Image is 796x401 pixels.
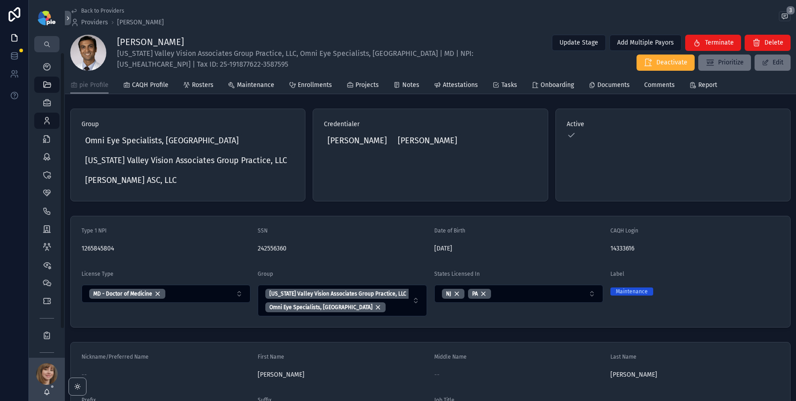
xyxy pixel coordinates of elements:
[258,228,268,234] span: SSN
[685,35,741,51] button: Terminate
[258,285,427,316] button: Select Button
[446,290,451,297] span: NJ
[355,81,379,90] span: Projects
[93,290,152,297] span: MD - Doctor of Medicine
[434,354,467,360] span: Middle Name
[779,11,791,23] button: 3
[559,38,598,47] span: Update Stage
[82,172,180,188] a: [PERSON_NAME] ASC, LLC
[434,370,440,379] span: --
[610,228,638,234] span: CAQH Login
[764,38,783,47] span: Delete
[82,228,107,234] span: Type 1 NPI
[588,77,630,95] a: Documents
[610,370,779,379] span: [PERSON_NAME]
[597,81,630,90] span: Documents
[228,77,274,95] a: Maintenance
[755,55,791,71] button: Edit
[689,77,717,95] a: Report
[82,271,114,277] span: License Type
[644,81,675,90] span: Comments
[324,120,537,129] span: Credentialer
[472,290,478,297] span: PA
[718,58,744,67] span: Prioritize
[786,6,795,15] span: 3
[89,289,165,299] button: Unselect 17
[610,271,624,277] span: Label
[38,11,55,25] img: App logo
[192,81,214,90] span: Rosters
[70,77,109,94] a: pie Profile
[610,35,682,51] button: Add Multiple Payors
[258,271,273,277] span: Group
[442,289,464,299] button: Unselect 6
[82,285,250,303] button: Select Button
[541,81,574,90] span: Onboarding
[443,81,478,90] span: Attestations
[82,132,242,149] a: Omni Eye Specialists, [GEOGRAPHIC_DATA]
[117,18,164,27] a: [PERSON_NAME]
[698,81,717,90] span: Report
[183,77,214,95] a: Rosters
[552,35,606,51] button: Update Stage
[698,55,751,71] button: Prioritize
[123,77,168,95] a: CAQH Profile
[434,228,465,234] span: Date of Birth
[289,77,332,95] a: Enrollments
[82,120,294,129] span: Group
[346,77,379,95] a: Projects
[258,354,284,360] span: First Name
[269,304,373,311] span: Omni Eye Specialists, [GEOGRAPHIC_DATA]
[132,81,168,90] span: CAQH Profile
[327,134,387,147] span: [PERSON_NAME]
[393,77,419,95] a: Notes
[501,81,517,90] span: Tasks
[705,38,734,47] span: Terminate
[258,370,427,379] span: [PERSON_NAME]
[82,370,87,379] span: --
[617,38,674,47] span: Add Multiple Payors
[402,81,419,90] span: Notes
[79,81,109,90] span: pie Profile
[237,81,274,90] span: Maintenance
[532,77,574,95] a: Onboarding
[82,354,149,360] span: Nickname/Preferred Name
[434,285,603,303] button: Select Button
[434,271,480,277] span: States Licensed In
[610,354,637,360] span: Last Name
[81,7,124,14] span: Back to Providers
[70,18,108,27] a: Providers
[117,36,498,48] h1: [PERSON_NAME]
[468,289,491,299] button: Unselect 15
[434,244,603,253] span: [DATE]
[398,134,457,147] span: [PERSON_NAME]
[81,18,108,27] span: Providers
[644,77,675,95] a: Comments
[492,77,517,95] a: Tasks
[745,35,791,51] button: Delete
[85,154,287,167] span: [US_STATE] Valley Vision Associates Group Practice, LLC
[656,58,687,67] span: Deactivate
[82,244,250,253] span: 1265845804
[269,290,406,297] span: [US_STATE] Valley Vision Associates Group Practice, LLC
[29,52,65,358] div: scrollable content
[616,287,648,296] div: Maintenance
[265,289,419,299] button: Unselect 157
[82,152,291,169] a: [US_STATE] Valley Vision Associates Group Practice, LLC
[567,120,779,129] span: Active
[637,55,695,71] button: Deactivate
[610,244,779,253] span: 14333616
[85,134,239,147] span: Omni Eye Specialists, [GEOGRAPHIC_DATA]
[258,244,427,253] span: 242556360
[117,48,498,70] span: [US_STATE] Valley Vision Associates Group Practice, LLC, Omni Eye Specialists, [GEOGRAPHIC_DATA] ...
[85,174,177,187] span: [PERSON_NAME] ASC, LLC
[298,81,332,90] span: Enrollments
[70,7,124,14] a: Back to Providers
[434,77,478,95] a: Attestations
[265,302,386,312] button: Unselect 158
